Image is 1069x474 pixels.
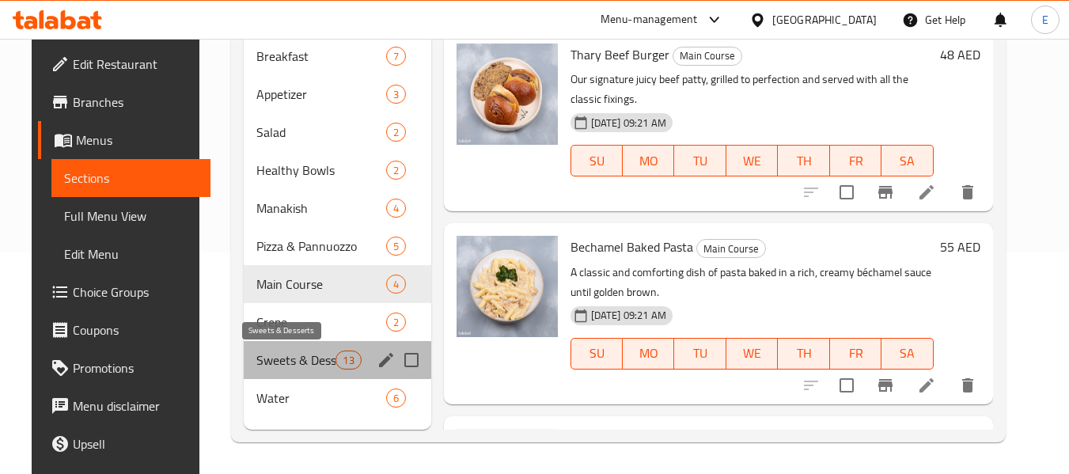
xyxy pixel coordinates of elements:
[244,303,431,341] div: Crepe2
[38,121,210,159] a: Menus
[571,235,693,259] span: Bechamel Baked Pasta
[64,207,198,226] span: Full Menu View
[940,44,980,66] h6: 48 AED
[256,237,385,256] span: Pizza & Pannuozzo
[386,199,406,218] div: items
[244,37,431,75] div: Breakfast7
[387,87,405,102] span: 3
[76,131,198,150] span: Menus
[73,283,198,301] span: Choice Groups
[387,239,405,254] span: 5
[64,245,198,264] span: Edit Menu
[256,351,335,370] span: Sweets & Desserts
[244,379,431,417] div: Water6
[917,376,936,395] a: Edit menu item
[73,358,198,377] span: Promotions
[881,145,933,176] button: SA
[73,320,198,339] span: Coupons
[38,425,210,463] a: Upsell
[256,199,385,218] div: Manakish
[386,123,406,142] div: items
[256,389,385,408] span: Water
[696,239,766,258] div: Main Course
[386,161,406,180] div: items
[387,201,405,216] span: 4
[949,173,987,211] button: delete
[51,235,210,273] a: Edit Menu
[578,342,616,365] span: SU
[830,145,881,176] button: FR
[629,342,668,365] span: MO
[73,396,198,415] span: Menu disclaimer
[256,161,385,180] span: Healthy Bowls
[866,366,904,404] button: Branch-specific-item
[457,44,558,145] img: Thary Beef Burger
[38,387,210,425] a: Menu disclaimer
[244,227,431,265] div: Pizza & Pannuozzo5
[256,47,385,66] div: Breakfast
[73,434,198,453] span: Upsell
[772,11,877,28] div: [GEOGRAPHIC_DATA]
[623,145,674,176] button: MO
[673,47,742,66] div: Main Course
[386,237,406,256] div: items
[778,338,829,370] button: TH
[73,55,198,74] span: Edit Restaurant
[374,348,398,372] button: edit
[386,389,406,408] div: items
[726,338,778,370] button: WE
[726,145,778,176] button: WE
[244,151,431,189] div: Healthy Bowls2
[940,429,980,451] h6: 45 AED
[244,265,431,303] div: Main Course4
[571,145,623,176] button: SU
[256,313,385,332] span: Crepe
[335,351,361,370] div: items
[784,342,823,365] span: TH
[244,189,431,227] div: Manakish4
[571,338,623,370] button: SU
[256,275,385,294] span: Main Course
[673,47,741,65] span: Main Course
[387,125,405,140] span: 2
[830,369,863,402] span: Select to update
[38,311,210,349] a: Coupons
[697,240,765,258] span: Main Course
[38,45,210,83] a: Edit Restaurant
[244,341,431,379] div: Sweets & Desserts13edit
[830,176,863,209] span: Select to update
[256,123,385,142] span: Salad
[674,145,726,176] button: TU
[387,315,405,330] span: 2
[386,47,406,66] div: items
[949,366,987,404] button: delete
[256,85,385,104] div: Appetizer
[830,338,881,370] button: FR
[571,428,705,452] span: Nashville Chicken Burger
[1042,11,1048,28] span: E
[623,338,674,370] button: MO
[336,353,360,368] span: 13
[866,173,904,211] button: Branch-specific-item
[38,83,210,121] a: Branches
[387,163,405,178] span: 2
[571,70,934,109] p: Our signature juicy beef patty, grilled to perfection and served with all the classic fixings.
[244,31,431,423] nav: Menu sections
[888,150,927,173] span: SA
[51,197,210,235] a: Full Menu View
[387,277,405,292] span: 4
[386,275,406,294] div: items
[64,169,198,188] span: Sections
[387,49,405,64] span: 7
[629,150,668,173] span: MO
[585,116,673,131] span: [DATE] 09:21 AM
[601,10,698,29] div: Menu-management
[784,150,823,173] span: TH
[244,75,431,113] div: Appetizer3
[940,236,980,258] h6: 55 AED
